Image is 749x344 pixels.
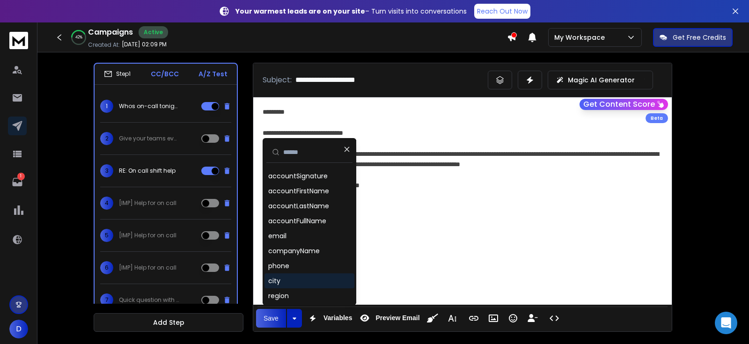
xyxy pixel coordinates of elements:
p: Quick question with on-call [119,296,179,304]
div: accountLastName [268,201,329,211]
button: Get Free Credits [653,28,733,47]
p: A/Z Test [198,69,228,79]
button: D [9,320,28,338]
a: 1 [8,173,27,191]
h1: Campaigns [88,27,133,38]
button: Variables [304,309,354,328]
span: 6 [100,261,113,274]
p: Subject: [263,74,292,86]
p: Give your teams evenings back [119,135,179,142]
div: phone [268,261,289,271]
a: Reach Out Now [474,4,530,19]
button: Magic AI Generator [548,71,653,89]
div: city [268,276,280,285]
div: region [268,291,289,300]
div: Active [139,26,168,38]
p: – Turn visits into conversations [235,7,467,16]
strong: Your warmest leads are on your site [235,7,365,16]
img: logo [9,32,28,49]
p: RE: On call shift help [119,167,176,175]
p: Magic AI Generator [568,75,635,85]
p: Created At: [88,41,120,49]
span: Variables [322,314,354,322]
div: accountFullName [268,216,326,226]
div: Beta [646,113,668,123]
div: accountSignature [268,171,328,181]
p: 1 [17,173,25,180]
p: 42 % [75,35,82,40]
p: My Workspace [554,33,609,42]
div: Open Intercom Messenger [715,312,737,334]
span: Preview Email [374,314,421,322]
div: accountFirstName [268,186,329,196]
p: Reach Out Now [477,7,528,16]
span: 2 [100,132,113,145]
p: [DATE] 02:09 PM [122,41,167,48]
button: Get Content Score [580,99,668,110]
div: companyName [268,246,320,256]
span: 5 [100,229,113,242]
p: [IMP] Help for on call [119,199,176,207]
div: email [268,231,286,241]
button: Preview Email [356,309,421,328]
span: 4 [100,197,113,210]
button: Save [256,309,286,328]
span: 1 [100,100,113,113]
p: Get Free Credits [673,33,726,42]
p: CC/BCC [151,69,179,79]
p: [IMP] Help for on call [119,264,176,271]
p: Whos on-call tonight? [119,102,179,110]
span: 3 [100,164,113,177]
span: 7 [100,293,113,307]
div: Step 1 [104,70,131,78]
button: Add Step [94,313,243,332]
p: [IMP] Help for on call [119,232,176,239]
